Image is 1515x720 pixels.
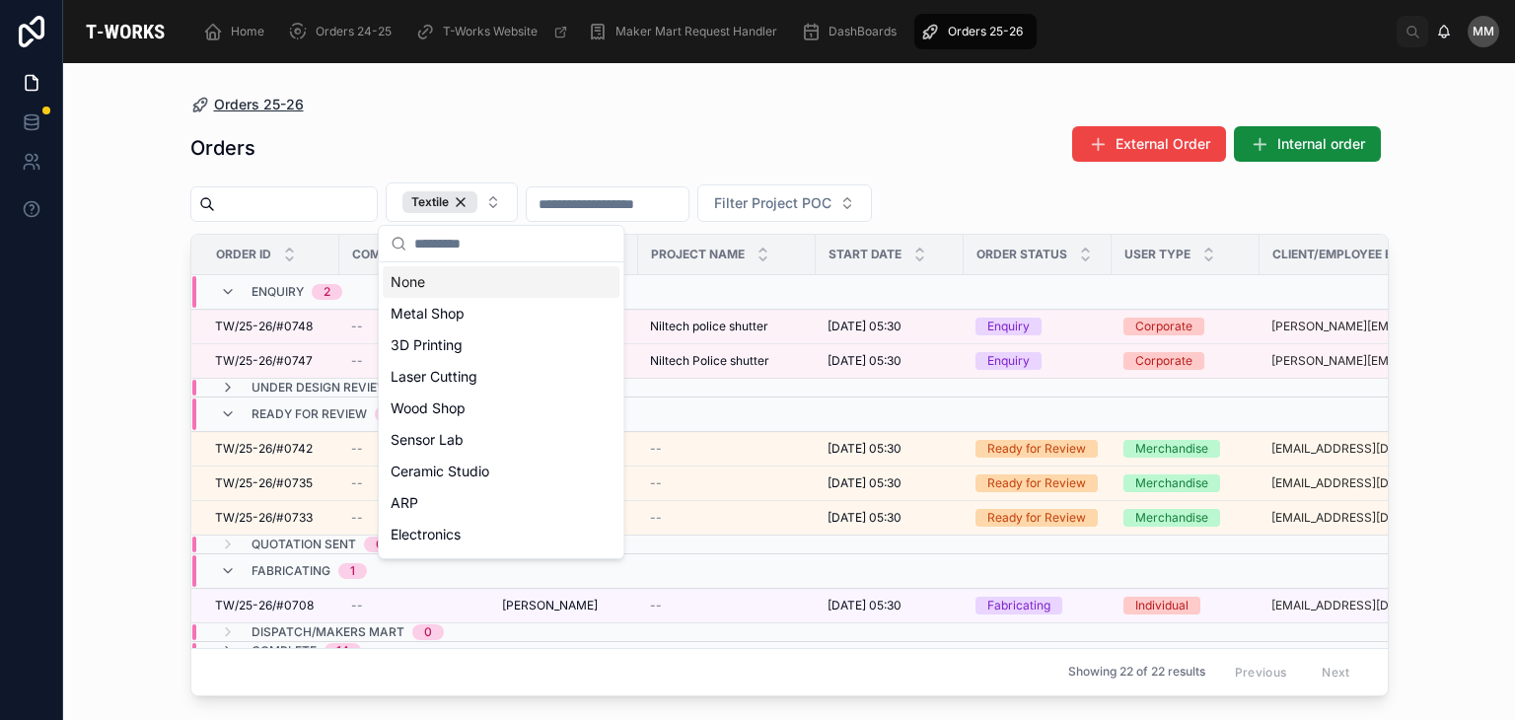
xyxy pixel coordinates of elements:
div: Textile [383,550,619,582]
span: -- [351,598,363,613]
div: Wood Shop [383,393,619,424]
span: TW/25-26/#0708 [215,598,314,613]
span: Orders 25-26 [214,95,304,114]
span: [DATE] 05:30 [828,353,902,369]
a: Enquiry [975,352,1100,370]
a: [DATE] 05:30 [828,598,952,613]
div: Fabricating [987,597,1050,614]
a: [PERSON_NAME][EMAIL_ADDRESS][DOMAIN_NAME] [1271,319,1447,334]
span: MM [1473,24,1494,39]
a: TW/25-26/#0742 [215,441,327,457]
a: T-Works Website [409,14,578,49]
div: scrollable content [187,10,1397,53]
a: TW/25-26/#0733 [215,510,327,526]
span: Home [231,24,264,39]
span: [PERSON_NAME] [502,598,598,613]
a: -- [351,319,478,334]
a: -- [351,353,478,369]
span: External Order [1116,134,1210,154]
div: None [383,266,619,298]
a: [EMAIL_ADDRESS][DOMAIN_NAME] [1271,598,1447,613]
a: -- [650,441,804,457]
div: Corporate [1135,318,1192,335]
span: Niltech police shutter [650,319,768,334]
div: Electronics [383,519,619,550]
div: 1 [350,563,355,579]
a: -- [351,510,478,526]
a: Ready for Review [975,440,1100,458]
span: User Type [1124,247,1190,262]
span: T-Works Website [443,24,538,39]
a: [PERSON_NAME][EMAIL_ADDRESS][DOMAIN_NAME] [1271,353,1447,369]
span: Dispatch/Makers Mart [252,624,404,640]
a: Orders 25-26 [190,95,304,114]
span: Enquiry [252,284,304,300]
a: [EMAIL_ADDRESS][DOMAIN_NAME] [1271,510,1447,526]
div: Laser Cutting [383,361,619,393]
span: [DATE] 05:30 [828,475,902,491]
span: Start Date [829,247,902,262]
a: Home [197,14,278,49]
span: -- [650,598,662,613]
div: Ready for Review [987,474,1086,492]
a: Orders 24-25 [282,14,405,49]
div: Ready for Review [987,440,1086,458]
span: Orders 24-25 [316,24,392,39]
a: [PERSON_NAME] [502,598,626,613]
span: Order ID [216,247,271,262]
h1: Orders [190,134,255,162]
span: -- [351,510,363,526]
div: 0 [424,624,432,640]
span: DashBoards [829,24,897,39]
span: -- [351,353,363,369]
a: [EMAIL_ADDRESS][DOMAIN_NAME] [1271,441,1447,457]
span: Company Name [352,247,453,262]
a: Ready for Review [975,509,1100,527]
a: Ready for Review [975,474,1100,492]
div: 3D Printing [383,329,619,361]
span: Order Status [976,247,1067,262]
div: Suggestions [379,262,623,558]
a: -- [650,475,804,491]
span: TW/25-26/#0733 [215,510,313,526]
a: TW/25-26/#0748 [215,319,327,334]
div: Textile [402,191,477,213]
div: Metal Shop [383,298,619,329]
div: Individual [1135,597,1189,614]
a: Corporate [1123,352,1248,370]
span: -- [650,510,662,526]
a: TW/25-26/#0708 [215,598,327,613]
div: Merchandise [1135,440,1208,458]
span: [DATE] 05:30 [828,598,902,613]
img: App logo [79,16,172,47]
a: [DATE] 05:30 [828,319,952,334]
span: [DATE] 05:30 [828,441,902,457]
a: [DATE] 05:30 [828,353,952,369]
span: Maker Mart Request Handler [615,24,777,39]
a: Merchandise [1123,509,1248,527]
a: -- [351,475,478,491]
a: Merchandise [1123,474,1248,492]
a: -- [351,441,478,457]
span: -- [351,441,363,457]
span: -- [351,319,363,334]
a: Orders 25-26 [914,14,1037,49]
div: 0 [376,537,384,552]
span: Client/Employee Email [1272,247,1421,262]
div: Sensor Lab [383,424,619,456]
div: Merchandise [1135,474,1208,492]
span: Ready for Review [252,406,367,422]
span: Quotation Sent [252,537,356,552]
button: Unselect TEXTILE [402,191,477,213]
button: Internal order [1234,126,1381,162]
button: Select Button [697,184,872,222]
span: Under Design Review [252,380,389,396]
a: TW/25-26/#0747 [215,353,327,369]
div: Corporate [1135,352,1192,370]
span: Internal order [1277,134,1365,154]
div: Enquiry [987,318,1030,335]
